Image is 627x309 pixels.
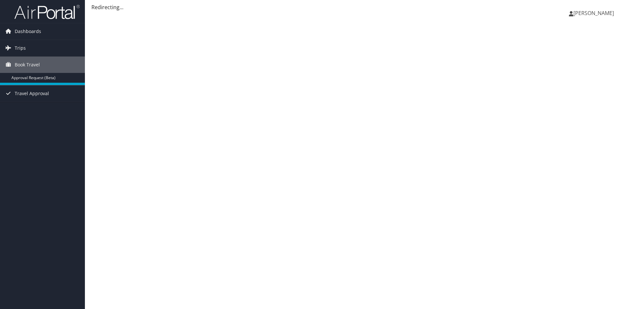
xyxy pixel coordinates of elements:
[15,85,49,102] span: Travel Approval
[15,23,41,40] span: Dashboards
[14,4,80,20] img: airportal-logo.png
[15,57,40,73] span: Book Travel
[569,3,620,23] a: [PERSON_NAME]
[91,3,620,11] div: Redirecting...
[573,9,614,17] span: [PERSON_NAME]
[15,40,26,56] span: Trips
